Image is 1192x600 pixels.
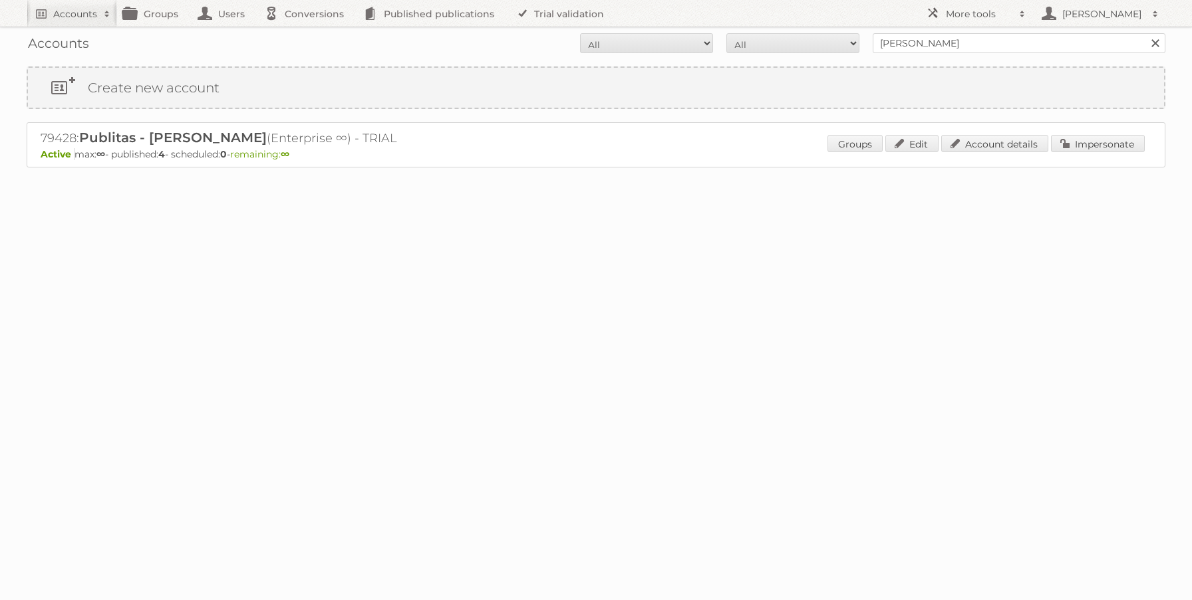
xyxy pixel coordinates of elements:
span: Publitas - [PERSON_NAME] [79,130,267,146]
span: Active [41,148,74,160]
p: max: - published: - scheduled: - [41,148,1151,160]
strong: ∞ [281,148,289,160]
span: remaining: [230,148,289,160]
h2: Accounts [53,7,97,21]
a: Impersonate [1051,135,1145,152]
strong: 4 [158,148,165,160]
h2: 79428: (Enterprise ∞) - TRIAL [41,130,506,147]
strong: ∞ [96,148,105,160]
a: Edit [885,135,939,152]
h2: More tools [946,7,1012,21]
strong: 0 [220,148,227,160]
a: Account details [941,135,1048,152]
a: Create new account [28,68,1164,108]
h2: [PERSON_NAME] [1059,7,1145,21]
a: Groups [827,135,883,152]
